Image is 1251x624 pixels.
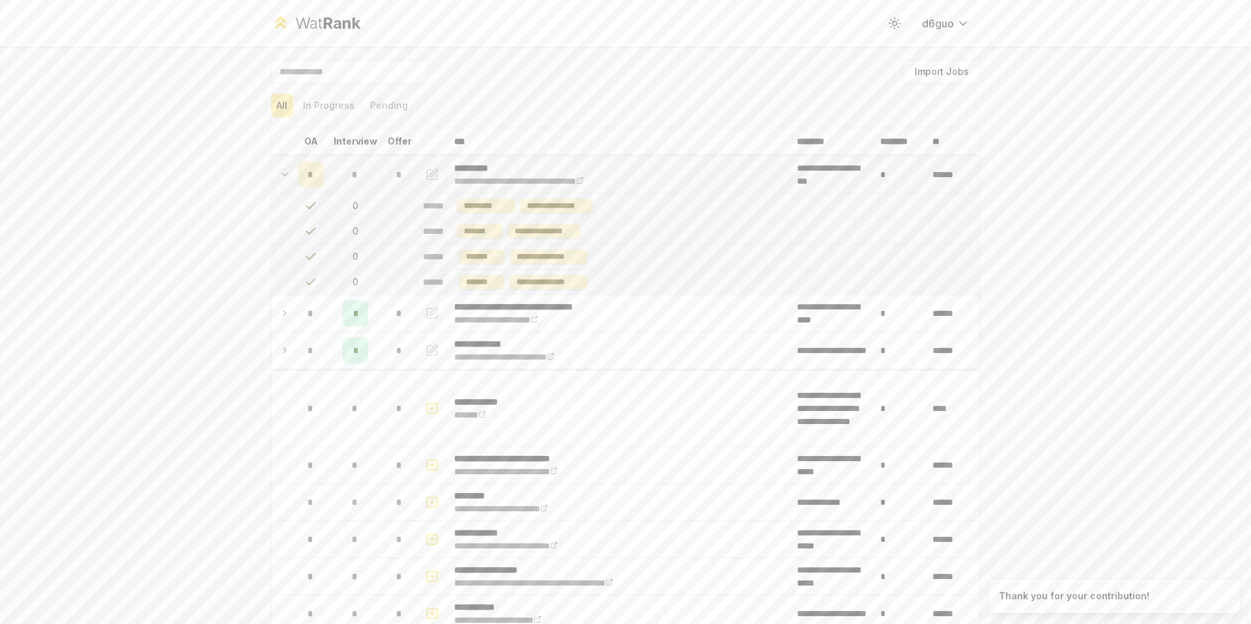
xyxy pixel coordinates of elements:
div: Wat [295,13,360,34]
button: Import Jobs [904,60,980,83]
td: 0 [329,193,381,218]
td: 0 [329,244,381,269]
td: 0 [329,219,381,244]
td: 0 [329,270,381,294]
button: d6guo [912,12,980,35]
button: In Progress [298,94,360,117]
p: Offer [388,135,412,148]
button: Pending [365,94,413,117]
a: WatRank [271,13,360,34]
p: OA [304,135,318,148]
span: Rank [323,14,360,33]
p: Interview [334,135,377,148]
div: Thank you for your contribution! [999,589,1149,603]
span: d6guo [922,16,954,31]
button: All [271,94,293,117]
